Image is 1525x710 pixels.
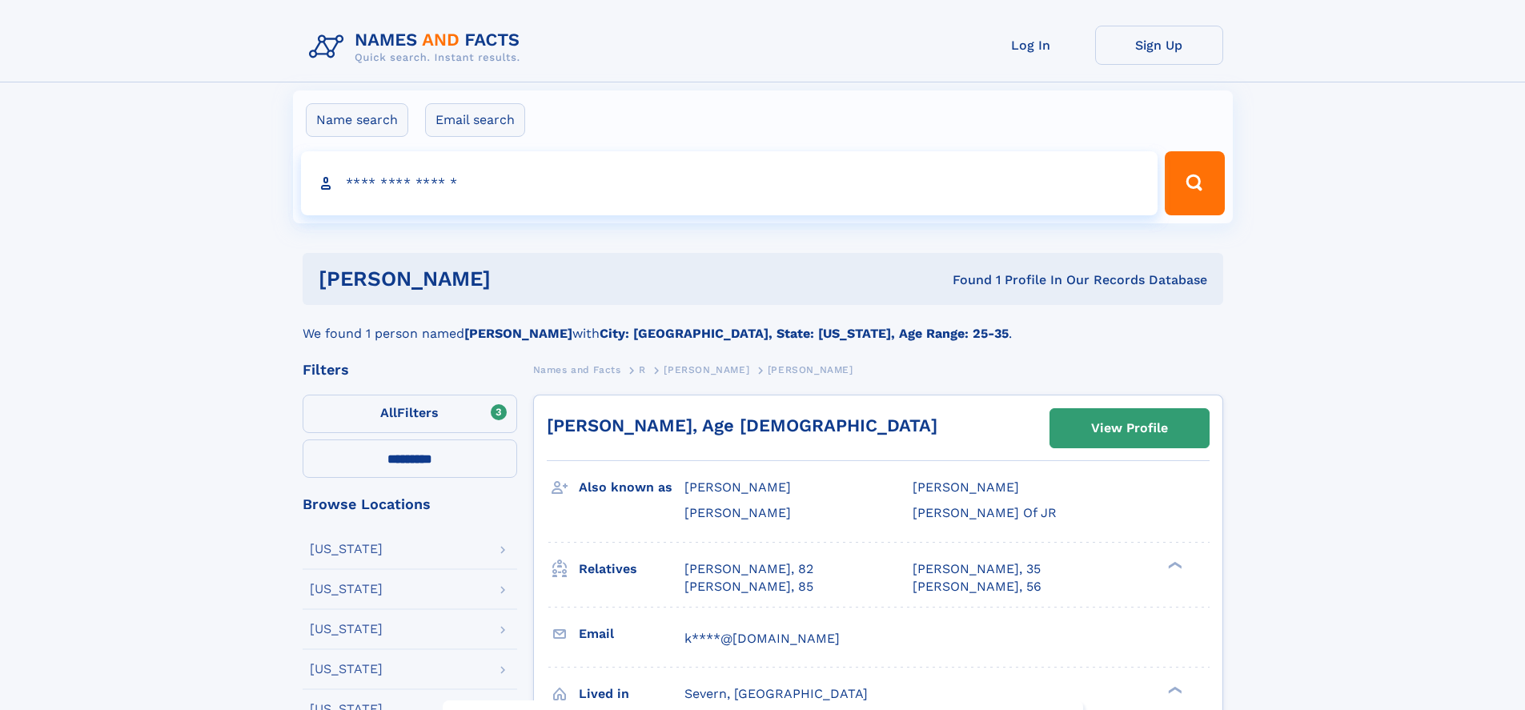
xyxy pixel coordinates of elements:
b: [PERSON_NAME] [464,326,572,341]
div: ❯ [1164,684,1183,695]
span: [PERSON_NAME] Of JR [913,505,1057,520]
h3: Lived in [579,680,684,708]
div: We found 1 person named with . [303,305,1223,343]
div: Found 1 Profile In Our Records Database [721,271,1207,289]
a: [PERSON_NAME] [664,359,749,379]
h3: Email [579,620,684,648]
a: [PERSON_NAME], Age [DEMOGRAPHIC_DATA] [547,415,937,435]
span: [PERSON_NAME] [684,479,791,495]
span: [PERSON_NAME] [913,479,1019,495]
label: Filters [303,395,517,433]
div: [US_STATE] [310,543,383,556]
a: [PERSON_NAME], 82 [684,560,813,578]
label: Email search [425,103,525,137]
button: Search Button [1165,151,1224,215]
span: Severn, [GEOGRAPHIC_DATA] [684,686,868,701]
a: [PERSON_NAME], 85 [684,578,813,596]
a: [PERSON_NAME], 35 [913,560,1041,578]
span: [PERSON_NAME] [684,505,791,520]
input: search input [301,151,1158,215]
div: [US_STATE] [310,663,383,676]
div: Browse Locations [303,497,517,511]
a: View Profile [1050,409,1209,447]
div: View Profile [1091,410,1168,447]
div: [US_STATE] [310,623,383,636]
div: [US_STATE] [310,583,383,596]
label: Name search [306,103,408,137]
h1: [PERSON_NAME] [319,269,722,289]
a: Names and Facts [533,359,621,379]
h3: Relatives [579,556,684,583]
h3: Also known as [579,474,684,501]
div: Filters [303,363,517,377]
a: Sign Up [1095,26,1223,65]
a: Log In [967,26,1095,65]
div: ❯ [1164,560,1183,570]
span: R [639,364,646,375]
b: City: [GEOGRAPHIC_DATA], State: [US_STATE], Age Range: 25-35 [600,326,1009,341]
a: [PERSON_NAME], 56 [913,578,1041,596]
span: [PERSON_NAME] [664,364,749,375]
span: [PERSON_NAME] [768,364,853,375]
a: R [639,359,646,379]
img: Logo Names and Facts [303,26,533,69]
span: All [380,405,397,420]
